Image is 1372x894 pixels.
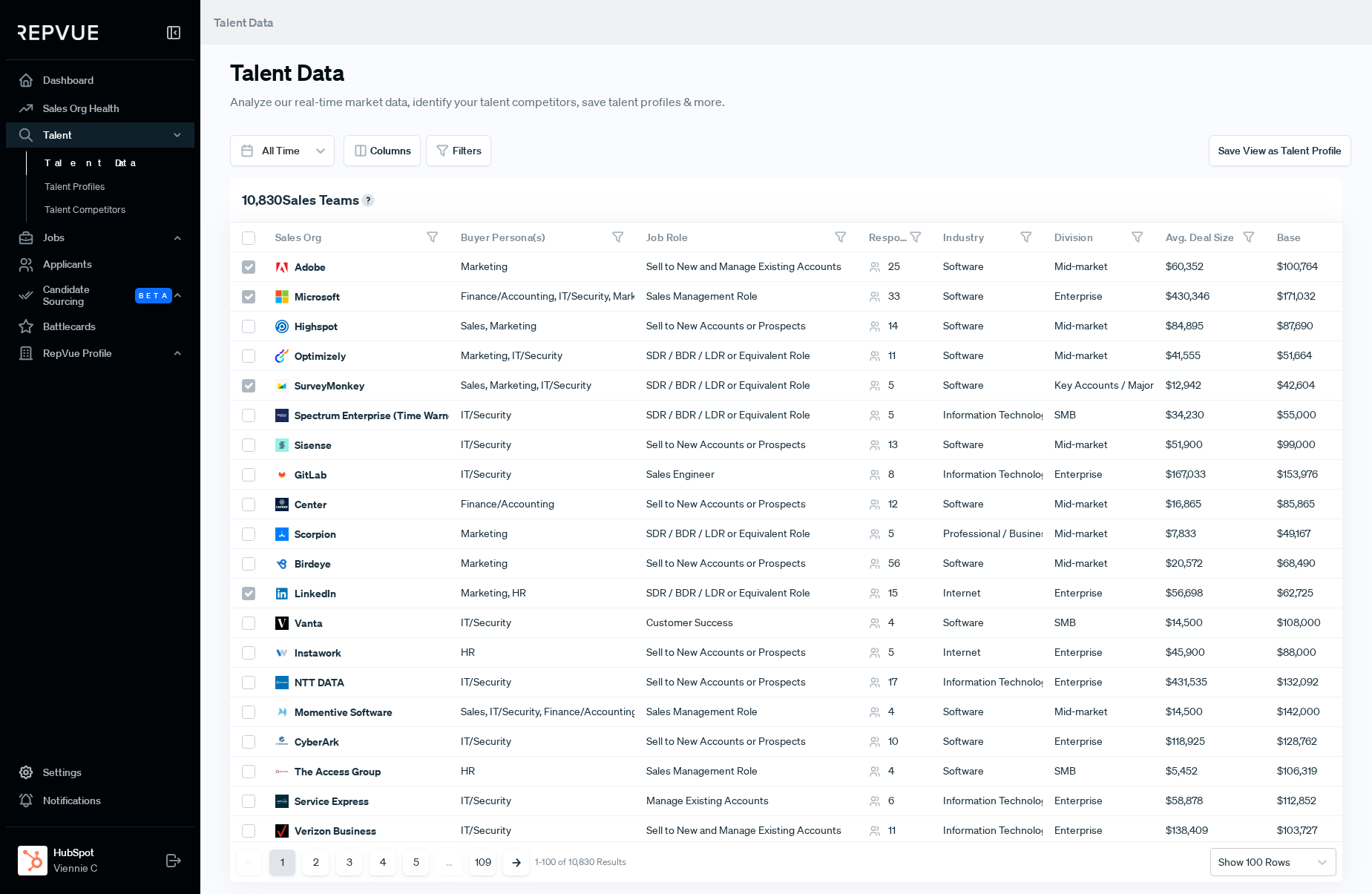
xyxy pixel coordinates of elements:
div: Marketing [449,252,634,282]
div: Mid-market [1043,341,1154,371]
div: Sell to New Accounts or Prospects [634,430,857,460]
div: Sales, Marketing [449,312,634,341]
div: IT/Security [449,460,634,490]
span: $14,500 [1166,615,1203,631]
span: Save View as Talent Profile [1218,144,1342,157]
span: Columns [370,143,411,159]
div: SDR / BDR / LDR or Equivalent Role [634,519,857,549]
div: 4 [869,704,894,720]
div: Information Technology and Services [931,668,1043,697]
div: GitLab [275,467,326,482]
a: Battlecards [6,312,194,341]
div: 4 [869,615,894,631]
img: Scorpion [275,527,289,541]
button: Columns [344,135,421,166]
img: Adobe [275,260,289,274]
div: 14 [869,318,898,334]
div: Vanta [275,616,323,631]
img: Birdeye [275,557,289,571]
div: Mid-market [1043,430,1154,460]
div: 10,830 Sales Teams [230,178,1342,223]
div: 5 [869,407,894,423]
span: $85,865 [1277,496,1315,512]
div: IT/Security [449,608,634,638]
div: Software [931,608,1043,638]
div: The Access Group [275,764,381,779]
button: 4 [370,849,395,875]
a: Notifications [6,786,194,815]
div: Sisense [275,438,332,453]
div: Information Technology and Services [931,401,1043,430]
div: HR [449,757,634,786]
div: SDR / BDR / LDR or Equivalent Role [634,579,857,608]
div: Finance/Accounting [449,490,634,519]
div: Verizon Business [275,824,376,838]
span: $34,230 [1166,407,1204,423]
strong: HubSpot [53,845,97,861]
div: Mid-market [1043,519,1154,549]
span: Respondents [869,231,909,244]
span: Beta [135,288,172,303]
div: Talent [6,122,194,148]
div: Service Express [275,794,369,809]
div: Sales Engineer [634,460,857,490]
div: Toggle SortBy [1043,223,1154,252]
span: $60,352 [1166,259,1204,275]
div: Software [931,312,1043,341]
span: $16,865 [1166,496,1201,512]
div: 1-100 of 10,830 Results [535,857,626,867]
span: $51,900 [1166,437,1203,453]
div: Software [931,697,1043,727]
div: Enterprise [1043,816,1154,846]
span: $142,000 [1277,704,1320,720]
span: $108,000 [1277,615,1321,631]
div: Sell to New Accounts or Prospects [634,638,857,668]
div: Professional / Business Services [931,519,1043,549]
div: Enterprise [1043,786,1154,816]
div: Internet [931,579,1043,608]
img: Vanta [275,617,289,630]
span: $430,346 [1166,289,1209,304]
span: $99,000 [1277,437,1316,453]
div: Enterprise [1043,727,1154,757]
div: 17 [869,674,897,690]
span: Division [1054,231,1093,244]
span: $55,000 [1277,407,1316,423]
img: Highspot [275,320,289,333]
button: 2 [303,849,329,875]
div: Sell to New Accounts or Prospects [634,549,857,579]
div: Sales Management Role [634,757,857,786]
div: 15 [869,585,898,601]
div: Toggle SortBy [634,223,857,252]
div: SMB [1043,608,1154,638]
img: CyberArk [275,735,289,749]
span: $87,690 [1277,318,1313,334]
span: $103,727 [1277,823,1317,838]
span: $42,604 [1277,378,1315,393]
img: Verizon Business [275,824,289,838]
span: $431,535 [1166,674,1207,690]
div: Marketing, HR [449,579,634,608]
div: Key Accounts / Majors [1043,371,1154,401]
span: $84,895 [1166,318,1204,334]
a: Settings [6,758,194,786]
div: IT/Security [449,816,634,846]
div: SurveyMonkey [275,378,364,393]
div: HR [449,638,634,668]
button: 5 [403,849,429,875]
div: Marketing [449,519,634,549]
div: Sales Management Role [634,697,857,727]
div: Mid-market [1043,549,1154,579]
a: HubSpotHubSpotViennie C [6,826,194,882]
img: NTT DATA [275,676,289,689]
button: Previous [236,849,262,875]
span: $112,852 [1277,793,1316,809]
div: Enterprise [1043,460,1154,490]
span: $171,032 [1277,289,1316,304]
span: $58,878 [1166,793,1203,809]
span: $14,500 [1166,704,1203,720]
div: Sales Management Role [634,282,857,312]
img: SurveyMonkey [275,379,289,392]
div: NTT DATA [275,675,344,690]
span: Talent Data [214,15,274,30]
